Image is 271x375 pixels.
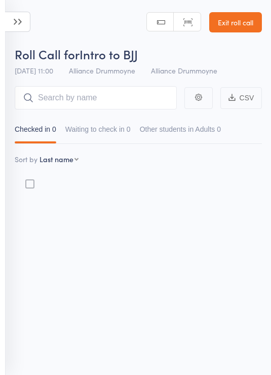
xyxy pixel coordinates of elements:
[65,120,131,143] button: Waiting to check in0
[15,154,37,164] label: Sort by
[15,120,56,143] button: Checked in0
[15,86,177,109] input: Search by name
[151,65,217,76] span: Alliance Drummoyne
[217,125,221,133] div: 0
[15,46,80,62] span: Roll Call for
[15,65,53,76] span: [DATE] 11:00
[40,154,73,164] div: Last name
[52,125,56,133] div: 0
[220,87,262,109] button: CSV
[80,46,138,62] span: Intro to BJJ
[140,120,221,143] button: Other students in Adults0
[127,125,131,133] div: 0
[209,12,262,32] a: Exit roll call
[69,65,135,76] span: Alliance Drummoyne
